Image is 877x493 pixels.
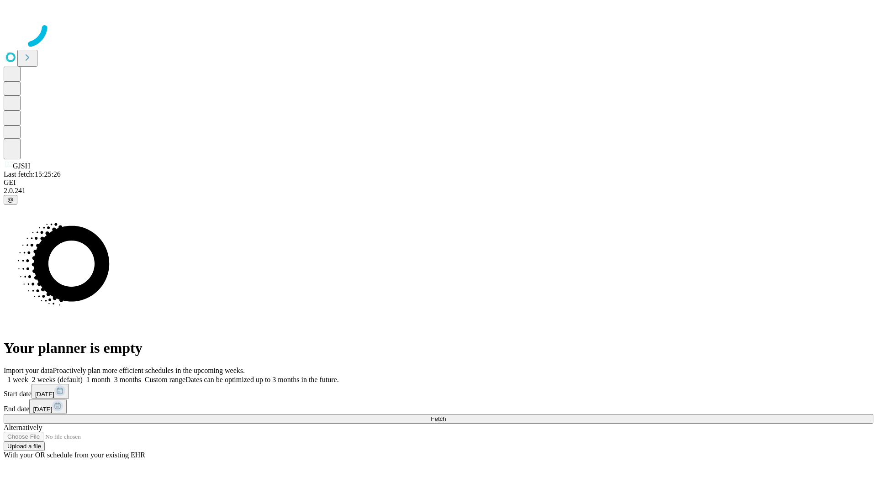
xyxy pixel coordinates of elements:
[145,376,185,383] span: Custom range
[4,424,42,431] span: Alternatively
[13,162,30,170] span: GJSH
[4,178,873,187] div: GEI
[4,367,53,374] span: Import your data
[185,376,338,383] span: Dates can be optimized up to 3 months in the future.
[4,399,873,414] div: End date
[4,187,873,195] div: 2.0.241
[4,340,873,357] h1: Your planner is empty
[4,384,873,399] div: Start date
[4,195,17,205] button: @
[32,376,83,383] span: 2 weeks (default)
[33,406,52,413] span: [DATE]
[4,441,45,451] button: Upload a file
[7,196,14,203] span: @
[114,376,141,383] span: 3 months
[7,376,28,383] span: 1 week
[29,399,67,414] button: [DATE]
[4,414,873,424] button: Fetch
[32,384,69,399] button: [DATE]
[53,367,245,374] span: Proactively plan more efficient schedules in the upcoming weeks.
[4,170,61,178] span: Last fetch: 15:25:26
[35,391,54,398] span: [DATE]
[4,451,145,459] span: With your OR schedule from your existing EHR
[86,376,111,383] span: 1 month
[431,415,446,422] span: Fetch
